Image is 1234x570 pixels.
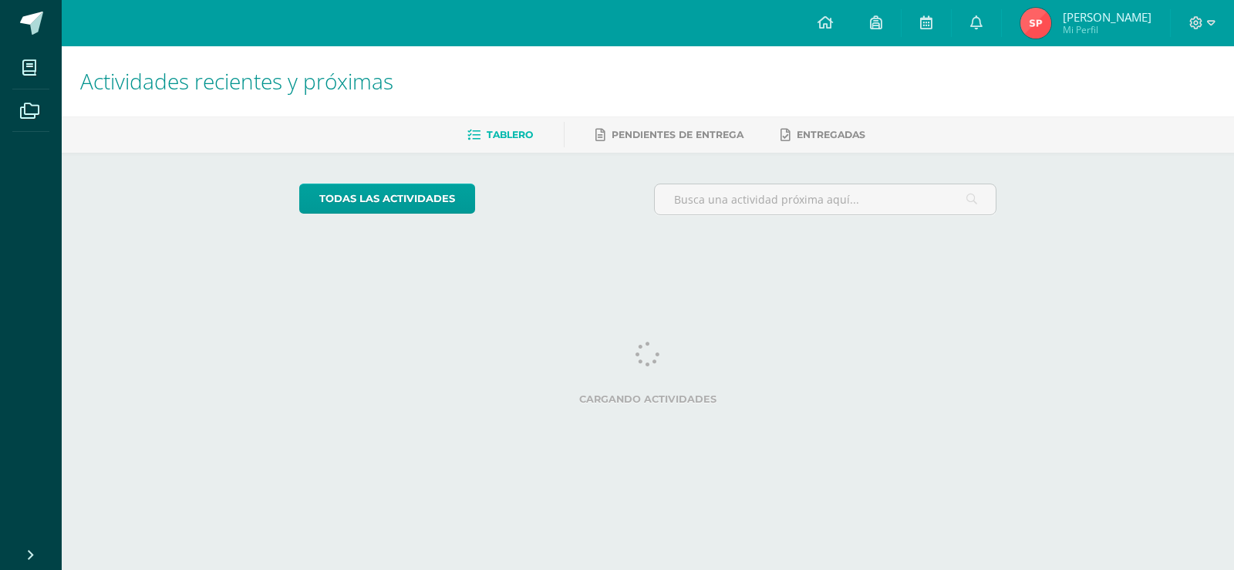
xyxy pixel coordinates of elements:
[595,123,743,147] a: Pendientes de entrega
[80,66,393,96] span: Actividades recientes y próximas
[797,129,865,140] span: Entregadas
[1063,23,1151,36] span: Mi Perfil
[612,129,743,140] span: Pendientes de entrega
[487,129,533,140] span: Tablero
[467,123,533,147] a: Tablero
[781,123,865,147] a: Entregadas
[299,184,475,214] a: todas las Actividades
[299,393,997,405] label: Cargando actividades
[1020,8,1051,39] img: 9ac82dee867b4cd0fb8963a92581c92d.png
[655,184,996,214] input: Busca una actividad próxima aquí...
[1063,9,1151,25] span: [PERSON_NAME]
